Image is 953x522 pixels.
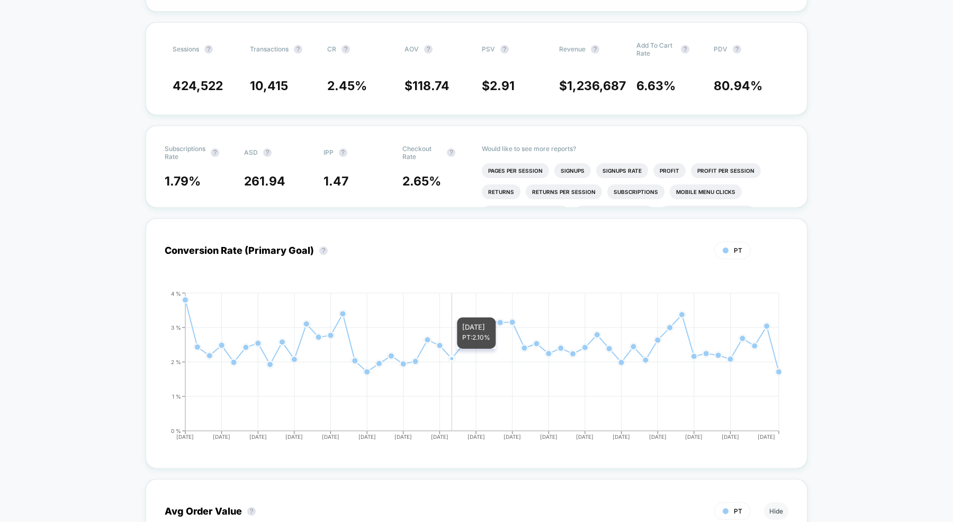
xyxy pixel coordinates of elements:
li: Returns [482,184,520,199]
span: AOV [404,45,419,53]
tspan: 3 % [171,324,181,330]
button: ? [319,246,328,255]
button: ? [263,148,272,157]
span: 261.94 [244,174,285,189]
button: ? [211,148,219,157]
tspan: 1 % [172,393,181,399]
tspan: [DATE] [649,433,666,440]
p: Would like to see more reports? [482,145,788,153]
tspan: [DATE] [467,433,484,440]
span: Checkout Rate [402,145,442,161]
span: 80.94 % [714,78,762,93]
span: 2.91 [490,78,515,93]
button: ? [424,45,433,54]
span: 1.79 % [165,174,201,189]
tspan: [DATE] [757,433,775,440]
li: Returns Per Session [526,184,602,199]
button: Hide [764,502,788,520]
span: PDV [714,45,727,53]
tspan: 4 % [171,290,181,296]
button: ? [339,148,347,157]
span: PSV [482,45,495,53]
tspan: [DATE] [249,433,266,440]
span: 10,415 [250,78,288,93]
tspan: [DATE] [430,433,448,440]
span: ASD [244,148,258,156]
span: PT [734,246,742,254]
li: Desktop Menu (hover) Rate [660,206,755,220]
button: ? [204,45,213,54]
tspan: [DATE] [322,433,339,440]
li: Mobile Menu Clicks [670,184,742,199]
button: ? [591,45,599,54]
tspan: [DATE] [358,433,375,440]
span: Revenue [559,45,586,53]
span: 6.63 % [636,78,676,93]
button: ? [733,45,741,54]
button: ? [294,45,302,54]
tspan: [DATE] [540,433,557,440]
span: 1,236,687 [567,78,626,93]
span: 424,522 [173,78,223,93]
span: $ [404,78,449,93]
button: ? [341,45,350,54]
li: Signups Rate [596,163,648,178]
span: 2.45 % [327,78,367,93]
span: PT [734,507,742,515]
tspan: [DATE] [685,433,703,440]
li: Desktop Menu (hover) [574,206,654,220]
li: Subscriptions [607,184,664,199]
tspan: [DATE] [721,433,739,440]
span: 2.65 % [402,174,441,189]
li: Signups [554,163,591,178]
span: Transactions [250,45,289,53]
span: $ [559,78,626,93]
span: Sessions [173,45,199,53]
button: ? [447,148,455,157]
li: Profit [653,163,686,178]
tspan: [DATE] [213,433,230,440]
tspan: 0 % [171,427,181,433]
span: CR [327,45,336,53]
tspan: [DATE] [576,433,594,440]
li: Profit Per Session [691,163,761,178]
tspan: [DATE] [504,433,521,440]
tspan: [DATE] [613,433,630,440]
tspan: 2 % [171,358,181,365]
button: ? [247,507,256,516]
li: Pages Per Session [482,163,549,178]
li: Mobile Menu Clicks Rate [482,206,569,220]
tspan: [DATE] [285,433,303,440]
span: Subscriptions Rate [165,145,205,161]
span: $ [482,78,515,93]
span: 1.47 [323,174,348,189]
span: Add To Cart Rate [636,41,676,57]
button: ? [500,45,509,54]
tspan: [DATE] [394,433,412,440]
span: IPP [323,148,334,156]
div: CONVERSION_RATE [154,290,778,449]
span: 118.74 [412,78,449,93]
button: ? [681,45,689,54]
tspan: [DATE] [176,433,194,440]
